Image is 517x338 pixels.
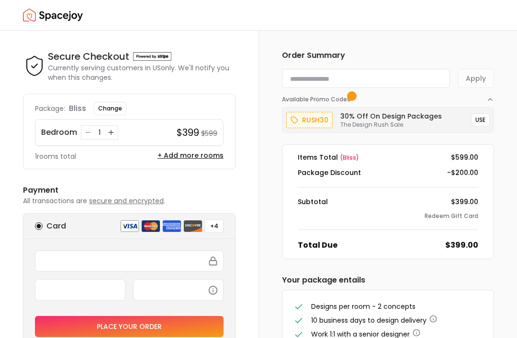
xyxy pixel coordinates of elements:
[282,96,353,103] span: Available Promo Codes
[311,316,427,325] span: 10 business days to design delivery
[282,274,494,286] h6: Your package entails
[298,240,337,251] dt: Total Due
[471,113,490,127] button: USE
[162,220,181,232] img: american express
[302,114,328,126] p: rush30
[35,316,224,337] button: Place your order
[23,6,83,25] a: Spacejoy
[201,129,217,138] small: $599
[23,185,236,196] h6: Payment
[23,6,83,25] img: Spacejoy Logo
[94,102,126,115] button: Change
[89,196,164,206] span: secure and encrypted
[177,126,199,139] h4: $399
[298,153,359,162] dt: Items Total
[106,128,116,137] button: Increase quantity for Bedroom
[451,197,478,207] dd: $399.00
[282,50,494,61] h6: Order Summary
[35,104,65,113] p: Package:
[311,302,416,311] span: Designs per room - 2 concepts
[298,168,361,177] dt: Package Discount
[183,220,202,232] img: discover
[46,220,66,232] h6: Card
[83,128,93,137] button: Decrease quantity for Bedroom
[340,111,442,121] h6: 30% Off on Design Packages
[425,212,478,220] button: Redeem Gift Card
[204,219,224,233] button: +4
[69,103,86,114] p: bliss
[451,153,478,162] dd: $599.00
[340,153,359,162] span: ( bliss )
[41,285,119,294] iframe: Secure expiration date input frame
[23,196,236,206] p: All transactions are .
[95,128,104,137] div: 1
[35,152,76,161] p: 1 rooms total
[298,197,328,207] dt: Subtotal
[48,50,129,63] h4: Secure Checkout
[340,121,442,129] p: The Design Rush Sale
[445,240,478,251] dd: $399.00
[139,285,217,294] iframe: Secure CVC input frame
[141,220,160,232] img: mastercard
[157,151,224,160] button: + Add more rooms
[133,52,171,61] img: Powered by stripe
[41,127,77,138] p: Bedroom
[447,168,478,177] dd: -$200.00
[282,103,494,133] div: Available Promo Codes
[41,257,217,265] iframe: Secure card number input frame
[120,220,139,232] img: visa
[282,88,494,103] button: Available Promo Codes
[48,63,236,82] p: Currently serving customers in US only. We'll notify you when this changes.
